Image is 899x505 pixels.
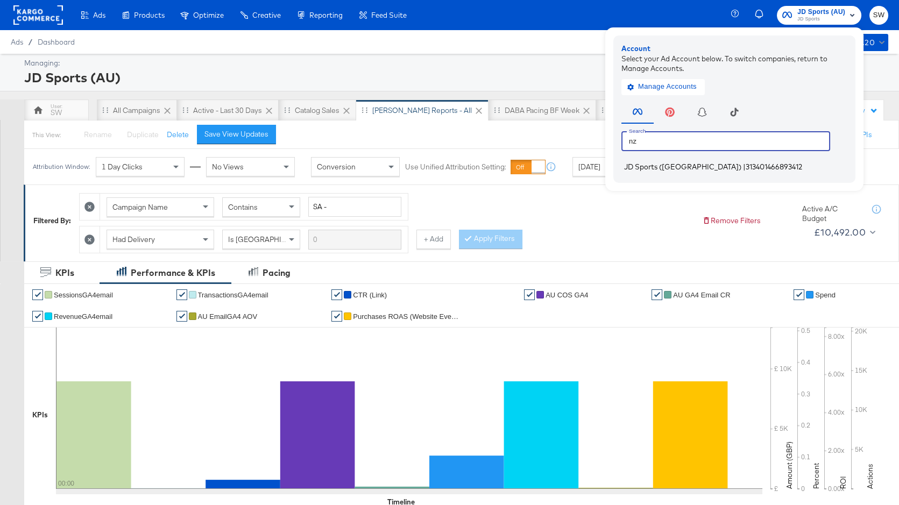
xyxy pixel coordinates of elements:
[32,163,90,170] div: Attribution Window:
[263,267,291,279] div: Pacing
[127,130,159,139] span: Duplicate
[794,289,804,300] a: ✔
[797,6,845,18] span: JD Sports (AU)
[11,38,23,46] span: Ads
[93,11,105,19] span: Ads
[308,230,401,250] input: Enter a search term
[746,162,802,171] span: 313401466893412
[309,11,343,19] span: Reporting
[353,291,387,299] span: CTR (Link)
[784,442,794,489] text: Amount (GBP)
[416,230,451,249] button: + Add
[23,38,38,46] span: /
[869,6,888,25] button: SW
[228,234,310,244] span: Is [GEOGRAPHIC_DATA]
[673,291,730,299] span: AU GA4 Email CR
[494,107,500,113] div: Drag to reorder tab
[811,463,821,489] text: Percent
[55,267,74,279] div: KPIs
[54,312,112,321] span: RevenueGA4email
[865,464,875,489] text: Actions
[182,107,188,113] div: Drag to reorder tab
[193,105,262,116] div: Active - Last 30 Days
[32,289,43,300] a: ✔
[802,204,861,224] div: Active A/C Budget
[317,162,356,172] span: Conversion
[546,291,588,299] span: AU COS GA4
[371,11,407,19] span: Feed Suite
[198,291,268,299] span: TransactionsGA4email
[702,216,761,226] button: Remove Filters
[32,131,61,139] div: This View:
[212,162,244,172] span: No Views
[797,15,845,24] span: JD Sports
[814,224,866,240] div: £10,492.00
[54,291,113,299] span: SessionsGA4email
[777,6,861,25] button: JD Sports (AU)JD Sports
[131,267,215,279] div: Performance & KPIs
[524,289,535,300] a: ✔
[331,289,342,300] a: ✔
[24,58,886,68] div: Managing:
[134,11,165,19] span: Products
[624,162,741,171] span: JD Sports ([GEOGRAPHIC_DATA])
[112,202,168,212] span: Campaign Name
[284,107,290,113] div: Drag to reorder tab
[252,11,281,19] span: Creative
[24,68,886,87] div: JD Sports (AU)
[362,107,367,113] div: Drag to reorder tab
[32,311,43,322] a: ✔
[198,312,258,321] span: AU EmailGA4 AOV
[601,107,607,113] div: Drag to reorder tab
[838,476,848,489] text: ROI
[176,311,187,322] a: ✔
[743,162,746,171] span: |
[84,130,112,139] span: Rename
[204,129,268,139] div: Save View Updates
[38,38,75,46] a: Dashboard
[874,9,884,22] span: SW
[621,53,847,73] div: Select your Ad Account below. To switch companies, return to Manage Accounts.
[102,162,143,172] span: 1 Day Clicks
[652,289,662,300] a: ✔
[51,108,62,118] div: SW
[102,107,108,113] div: Drag to reorder tab
[193,11,224,19] span: Optimize
[33,216,71,226] div: Filtered By:
[32,410,48,420] div: KPIs
[228,202,258,212] span: Contains
[810,224,878,241] button: £10,492.00
[621,79,705,95] button: Manage Accounts
[176,289,187,300] a: ✔
[295,105,339,116] div: Catalog Sales
[331,311,342,322] a: ✔
[308,197,401,217] input: Enter a search term
[405,162,506,172] label: Use Unified Attribution Setting:
[113,105,160,116] div: All Campaigns
[629,81,697,93] span: Manage Accounts
[505,105,579,116] div: DABA Pacing BF Week
[197,125,276,144] button: Save View Updates
[621,44,847,54] div: Account
[353,312,461,321] span: Purchases ROAS (Website Events)
[372,105,472,116] div: [PERSON_NAME] Reports - All
[112,234,155,244] span: Had Delivery
[167,130,189,140] button: Delete
[578,162,600,172] span: [DATE]
[815,291,836,299] span: Spend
